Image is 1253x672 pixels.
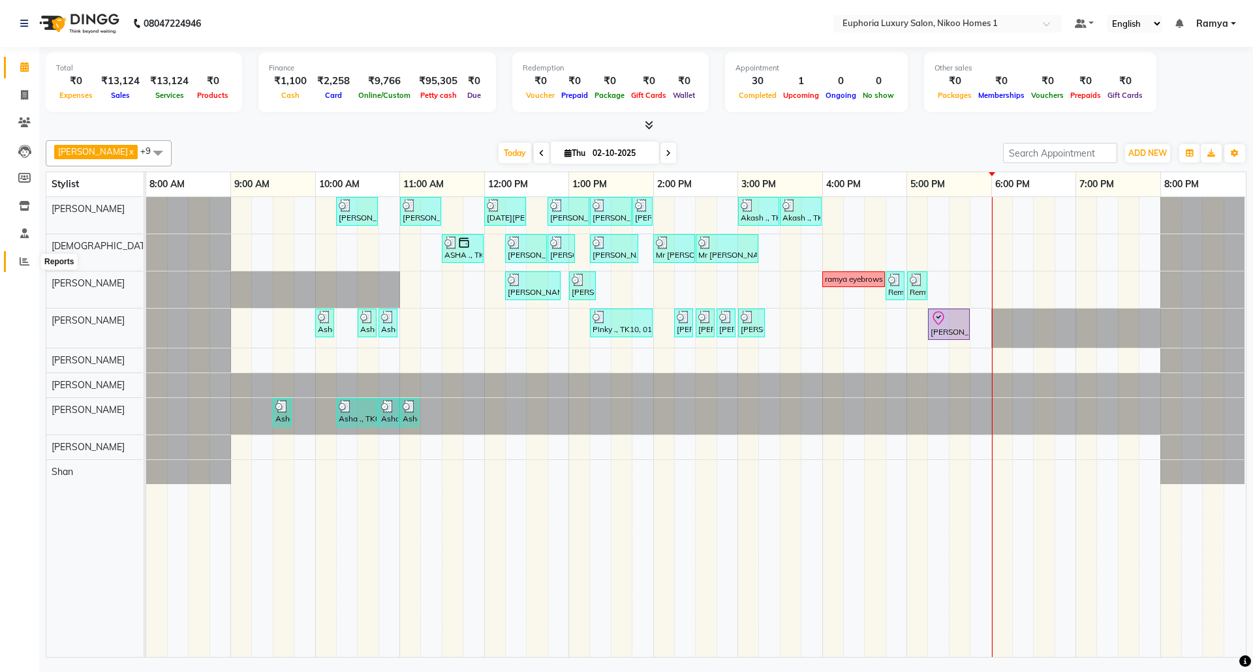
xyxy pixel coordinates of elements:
div: Remya ., TK14, 05:00 PM-05:15 PM, EP-Upperlip Intimate [908,273,926,298]
div: ₹0 [56,74,96,89]
b: 08047224946 [144,5,201,42]
div: Total [56,63,232,74]
span: Voucher [523,91,558,100]
span: [PERSON_NAME] [52,354,125,366]
div: ₹0 [975,74,1028,89]
span: Upcoming [780,91,822,100]
span: No show [859,91,897,100]
span: Petty cash [417,91,460,100]
div: ₹13,124 [96,74,145,89]
div: [PERSON_NAME] ., TK12, 02:15 PM-02:20 PM, EL-Eyebrows Threading [675,311,692,335]
div: ₹0 [1104,74,1146,89]
span: Shan [52,466,73,478]
span: Services [152,91,187,100]
div: ₹0 [935,74,975,89]
a: x [128,146,134,157]
div: ₹95,305 [414,74,463,89]
div: Redemption [523,63,698,74]
span: Ongoing [822,91,859,100]
span: Expenses [56,91,96,100]
span: [PERSON_NAME] [52,441,125,453]
div: Asha ., TK05, 10:45 AM-10:50 AM, EP-Shampoo (Wella) [380,311,396,335]
div: 30 [735,74,780,89]
div: Appointment [735,63,897,74]
a: 7:00 PM [1076,175,1117,194]
div: Mr [PERSON_NAME], TK11, 02:00 PM-02:30 PM, EL-HAIR CUT (Senior Stylist) with hairwash MEN [655,236,694,261]
span: Prepaid [558,91,591,100]
span: Today [499,143,531,163]
div: 1 [780,74,822,89]
div: 0 [822,74,859,89]
span: [PERSON_NAME] [52,314,125,326]
div: [PERSON_NAME], TK08, 01:00 PM-01:20 PM, EP-Face & Neck Bleach/Detan [570,273,595,298]
img: logo [33,5,123,42]
div: [PERSON_NAME], TK08, 12:15 PM-12:55 PM, EP-Whitening Clean-Up [506,273,559,298]
div: Asha ., TK05, 10:15 AM-10:45 AM, EP-Bouncy Curls/Special Finger Curls (No wash) S [337,400,377,425]
div: ₹0 [463,74,486,89]
div: [PERSON_NAME] ., TK06, 12:45 PM-01:15 PM, EP-[PERSON_NAME] Trim/Design MEN [549,199,588,224]
a: 6:00 PM [992,175,1033,194]
div: ₹0 [558,74,591,89]
div: Asha ., TK05, 10:00 AM-10:05 AM, EP-Conditioning (Wella) [317,311,333,335]
div: ₹0 [1067,74,1104,89]
span: [PERSON_NAME] [58,146,128,157]
a: 1:00 PM [569,175,610,194]
div: [PERSON_NAME] ., TK06, 12:45 PM-01:05 PM, EP-Shampoo (Wella) [549,236,574,261]
span: [DEMOGRAPHIC_DATA] [52,240,153,252]
div: [PERSON_NAME] ., TK03, 10:15 AM-10:45 AM, EL-HAIR CUT (Senior Stylist) with hairwash MEN [337,199,377,224]
span: Completed [735,91,780,100]
span: Stylist [52,178,79,190]
div: Other sales [935,63,1146,74]
a: 8:00 AM [146,175,188,194]
div: ₹2,258 [312,74,355,89]
span: [PERSON_NAME] [52,404,125,416]
span: Prepaids [1067,91,1104,100]
div: Asha ., TK05, 10:45 AM-11:00 AM, EP-Bouncy Curls/Special Finger Curls (No wash) S [380,400,398,425]
a: 10:00 AM [316,175,363,194]
a: 9:00 AM [231,175,273,194]
a: 11:00 AM [400,175,447,194]
span: [PERSON_NAME] [52,379,125,391]
div: Asha ., TK05, 11:00 AM-11:05 AM, EP-Shampoo (Wella) [401,400,418,425]
div: [PERSON_NAME] ., TK06, 12:15 PM-12:45 PM, EP-Head Massage (30 Mins) w/o Hairwash [506,236,546,261]
div: [PERSON_NAME] ., TK03, 11:00 AM-11:30 AM, EP-[PERSON_NAME] Trim/Design MEN [401,199,440,224]
input: Search Appointment [1003,143,1117,163]
div: [PERSON_NAME] ., TK12, 02:30 PM-02:35 PM, EL-Upperlip Threading [697,311,713,335]
span: Ramya [1196,17,1228,31]
span: Sales [108,91,133,100]
span: Gift Cards [628,91,670,100]
div: ₹0 [670,74,698,89]
button: ADD NEW [1125,144,1170,162]
div: ₹0 [628,74,670,89]
a: 8:00 PM [1161,175,1202,194]
div: [PERSON_NAME] ., TK12, 03:00 PM-03:20 PM, EL-Chin / Neck Threading [739,311,764,335]
div: Asha ., TK05, 10:30 AM-10:35 AM, EL-Eyebrows Threading [359,311,375,335]
span: Thu [561,148,589,158]
div: ₹0 [194,74,232,89]
div: ₹1,100 [269,74,312,89]
span: Cash [278,91,303,100]
a: 12:00 PM [485,175,531,194]
div: [DATE][PERSON_NAME] ., TK04, 12:00 PM-12:30 PM, EL-HAIR CUT (Senior Stylist) with hairwash MEN [486,199,525,224]
a: 2:00 PM [654,175,695,194]
div: 0 [859,74,897,89]
div: [PERSON_NAME] ., TK13, 05:15 PM-05:45 PM, EP-Head Massage (30 Mins) w/o Hairwash [929,311,968,338]
div: ₹13,124 [145,74,194,89]
span: [PERSON_NAME] [52,277,125,289]
input: 2025-10-02 [589,144,654,163]
div: [PERSON_NAME] ., TK06, 01:15 PM-01:50 PM, EP-Conditioning (Wella) [591,236,637,261]
span: Packages [935,91,975,100]
span: Products [194,91,232,100]
div: Akash ., TK09, 03:30 PM-04:00 PM, EP-[PERSON_NAME] Trim/Design MEN [781,199,820,224]
div: [PERSON_NAME], TK08, 01:45 PM-02:00 PM, EP-[PERSON_NAME] Trim/Design MEN [634,199,651,224]
div: Akash ., TK09, 03:00 PM-03:30 PM, EL-HAIR CUT (Senior Stylist) with hairwash MEN [739,199,778,224]
span: Gift Cards [1104,91,1146,100]
a: 4:00 PM [823,175,864,194]
div: ASHA ., TK07, 11:30 AM-12:00 PM, EL-HAIR CUT (Senior Stylist) with hairwash MEN [443,236,482,261]
span: Due [464,91,484,100]
span: Wallet [670,91,698,100]
a: 3:00 PM [738,175,779,194]
div: [PERSON_NAME], TK08, 01:15 PM-01:45 PM, EL-HAIR CUT (Senior Stylist) with hairwash MEN [591,199,630,224]
span: +9 [140,145,161,156]
div: ₹0 [591,74,628,89]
